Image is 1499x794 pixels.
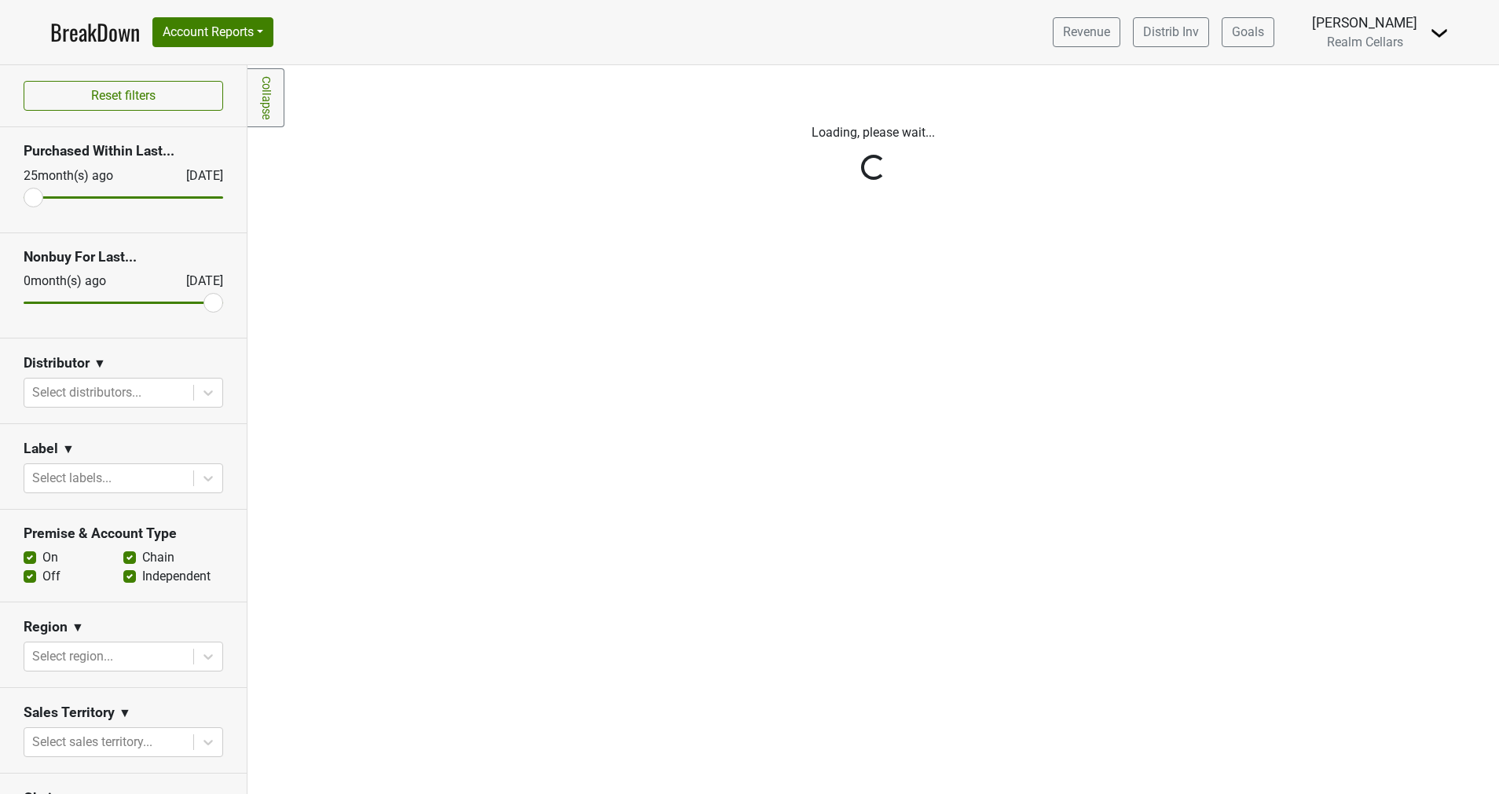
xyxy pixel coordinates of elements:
[1133,17,1209,47] a: Distrib Inv
[50,16,140,49] a: BreakDown
[1430,24,1449,42] img: Dropdown Menu
[247,68,284,127] a: Collapse
[1312,13,1417,33] div: [PERSON_NAME]
[1327,35,1403,49] span: Realm Cellars
[1053,17,1120,47] a: Revenue
[438,123,1310,142] p: Loading, please wait...
[152,17,273,47] button: Account Reports
[1222,17,1274,47] a: Goals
